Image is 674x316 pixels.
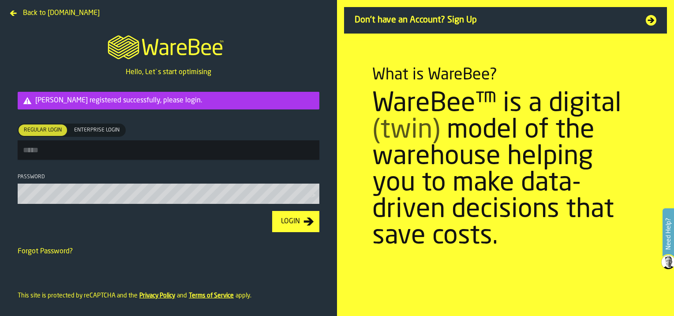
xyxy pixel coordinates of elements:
[277,216,303,227] div: Login
[23,8,100,19] span: Back to [DOMAIN_NAME]
[189,293,234,299] a: Terms of Service
[663,209,673,259] label: Need Help?
[344,7,667,34] a: Don't have an Account? Sign Up
[18,124,319,160] label: button-toolbar-[object Object]
[126,67,211,78] p: Hello, Let`s start optimising
[18,92,319,109] div: alert-Zaneta Kurek registered successfully, please login.
[307,191,318,199] button: button-toolbar-Password
[18,184,319,204] input: button-toolbar-Password
[355,14,635,26] span: Don't have an Account? Sign Up
[19,124,67,136] div: thumb
[18,248,73,255] a: Forgot Password?
[35,95,316,106] div: [PERSON_NAME] registered successfully, please login.
[18,174,319,204] label: button-toolbar-Password
[18,174,319,180] div: Password
[18,140,319,160] input: button-toolbar-[object Object]
[372,117,440,144] span: (twin)
[68,124,126,137] label: button-switch-multi-Enterprise Login
[69,124,125,136] div: thumb
[7,7,103,14] a: Back to [DOMAIN_NAME]
[372,91,639,250] div: WareBee™ is a digital model of the warehouse helping you to make data-driven decisions that save ...
[20,126,65,134] span: Regular Login
[100,25,237,67] a: logo-header
[372,66,497,84] div: What is WareBee?
[139,293,175,299] a: Privacy Policy
[71,126,123,134] span: Enterprise Login
[272,211,319,232] button: button-Login
[18,124,68,137] label: button-switch-multi-Regular Login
